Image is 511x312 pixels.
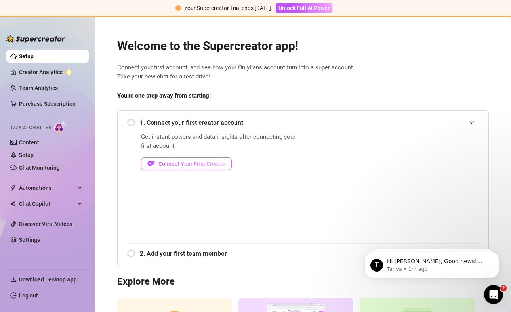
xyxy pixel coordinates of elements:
[19,152,34,158] a: Setup
[158,161,225,167] span: Connect Your First Creator
[276,5,332,11] a: Unlock Full AI Power
[10,201,15,207] img: Chat Copilot
[117,63,489,82] span: Connect your first account, and see how your OnlyFans account turn into a super account. Take you...
[500,285,507,291] span: 2
[117,92,211,99] strong: You’re one step away from starting:
[19,182,75,194] span: Automations
[19,139,39,145] a: Content
[278,5,330,11] span: Unlock Full AI Power
[10,185,17,191] span: thunderbolt
[19,98,82,110] a: Purchase Subscription
[19,292,38,299] a: Log out
[141,157,232,170] button: OFConnect Your First Creator
[276,3,332,13] button: Unlock Full AI Power
[140,249,479,258] span: 2. Add your first team member
[19,66,82,78] a: Creator Analytics exclamation-circle
[147,159,155,167] img: OF
[10,276,17,283] span: download
[19,221,72,227] a: Discover Viral Videos
[141,157,301,170] a: OFConnect Your First Creator
[19,197,75,210] span: Chat Copilot
[6,35,66,43] img: logo-BBDzfeDw.svg
[484,285,503,304] iframe: Intercom live chat
[175,5,181,11] span: exclamation-circle
[140,118,479,128] span: 1. Connect your first creator account
[320,132,479,234] iframe: Add Creators
[127,244,479,263] div: 2. Add your first team member
[19,165,60,171] a: Chat Monitoring
[353,235,511,291] iframe: Intercom notifications message
[184,5,273,11] span: Your Supercreator Trial ends [DATE].
[127,113,479,132] div: 1. Connect your first creator account
[11,124,51,132] span: Izzy AI Chatter
[117,38,489,54] h2: Welcome to the Supercreator app!
[141,132,301,151] span: Get instant powers and data insights after connecting your first account.
[469,120,474,125] span: expanded
[19,237,40,243] a: Settings
[117,276,489,288] h3: Explore More
[54,121,67,132] img: AI Chatter
[19,276,77,283] span: Download Desktop App
[19,85,58,91] a: Team Analytics
[19,53,34,59] a: Setup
